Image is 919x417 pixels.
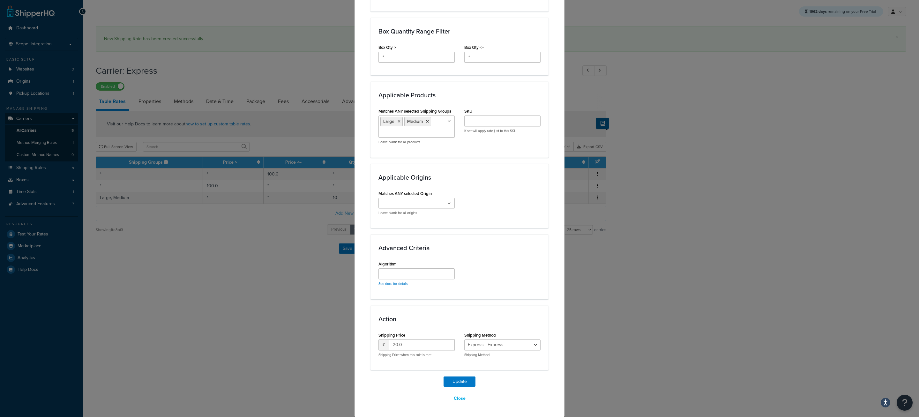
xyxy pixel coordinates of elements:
h3: Applicable Origins [378,174,541,181]
button: Close [450,393,470,404]
p: Shipping Price when this rule is met [378,353,455,357]
label: Matches ANY selected Shipping Groups [378,109,451,114]
label: Matches ANY selected Origin [378,191,432,196]
p: Leave blank for all origins [378,211,455,215]
h3: Box Quantity Range Filter [378,28,541,35]
h3: Action [378,316,541,323]
label: Shipping Method [464,333,496,338]
label: Algorithm [378,262,397,266]
span: Medium [407,118,423,125]
h3: Applicable Products [378,92,541,99]
label: Shipping Price [378,333,405,338]
label: Box Qty > [378,45,396,50]
button: Update [444,376,475,387]
span: Large [383,118,394,125]
label: SKU [464,109,472,114]
span: £ [378,339,389,350]
h3: Advanced Criteria [378,244,541,251]
p: If set will apply rate just to this SKU [464,129,541,133]
p: Leave blank for all products [378,140,455,145]
p: Shipping Method [464,353,541,357]
label: Box Qty <= [464,45,484,50]
a: See docs for details [378,281,408,286]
